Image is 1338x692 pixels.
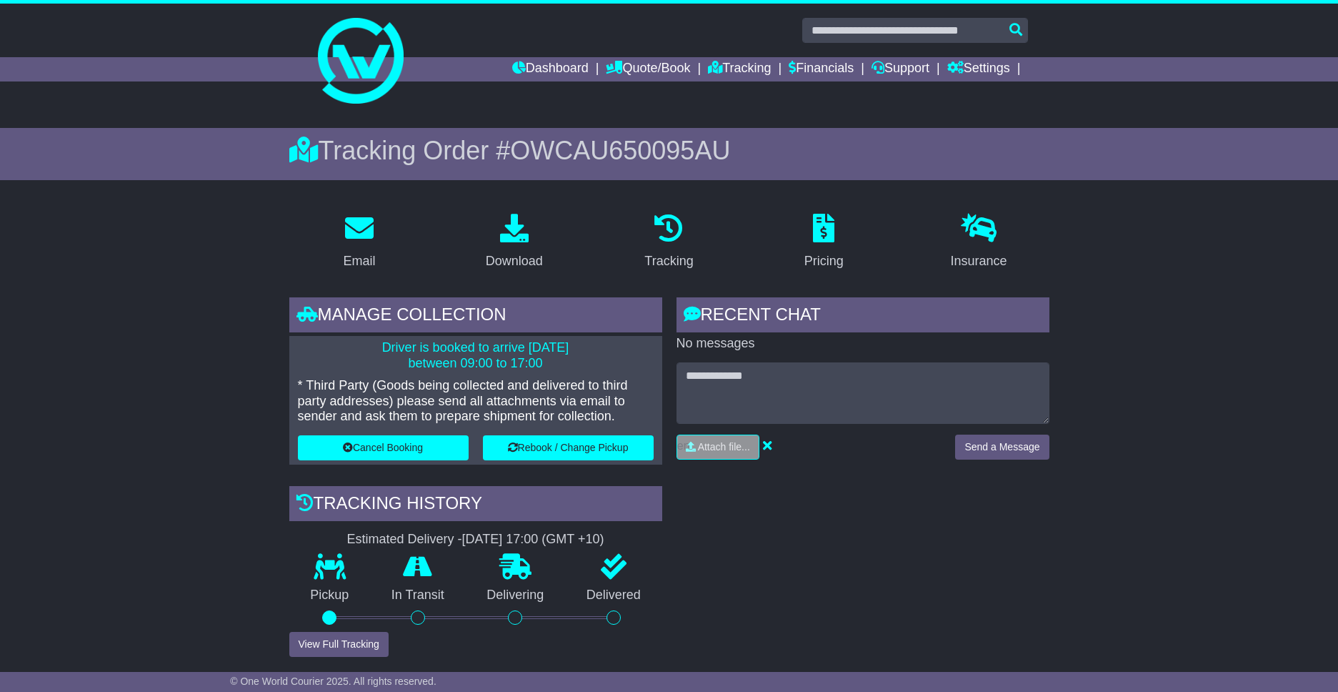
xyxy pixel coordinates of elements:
p: Delivering [466,588,566,603]
button: Send a Message [955,435,1049,460]
a: Pricing [795,209,853,276]
div: Tracking Order # [289,135,1049,166]
p: No messages [677,336,1049,352]
div: Estimated Delivery - [289,532,662,548]
button: Cancel Booking [298,435,469,460]
a: Insurance [942,209,1017,276]
div: [DATE] 17:00 (GMT +10) [462,532,604,548]
a: Support [872,57,929,81]
p: In Transit [370,588,466,603]
button: Rebook / Change Pickup [483,435,654,460]
p: Driver is booked to arrive [DATE] between 09:00 to 17:00 [298,340,654,371]
div: Tracking history [289,486,662,525]
div: Download [486,252,543,271]
div: Email [343,252,375,271]
a: Tracking [708,57,771,81]
span: OWCAU650095AU [510,136,730,165]
p: * Third Party (Goods being collected and delivered to third party addresses) please send all atta... [298,378,654,425]
a: Dashboard [512,57,589,81]
a: Financials [789,57,854,81]
button: View Full Tracking [289,632,389,657]
a: Email [334,209,384,276]
div: RECENT CHAT [677,297,1049,336]
div: Pricing [804,252,844,271]
span: © One World Courier 2025. All rights reserved. [230,676,436,687]
p: Pickup [289,588,371,603]
p: Delivered [565,588,662,603]
a: Tracking [635,209,702,276]
div: Tracking [644,252,693,271]
a: Quote/Book [606,57,690,81]
a: Download [476,209,552,276]
div: Insurance [951,252,1007,271]
div: Manage collection [289,297,662,336]
a: Settings [947,57,1010,81]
